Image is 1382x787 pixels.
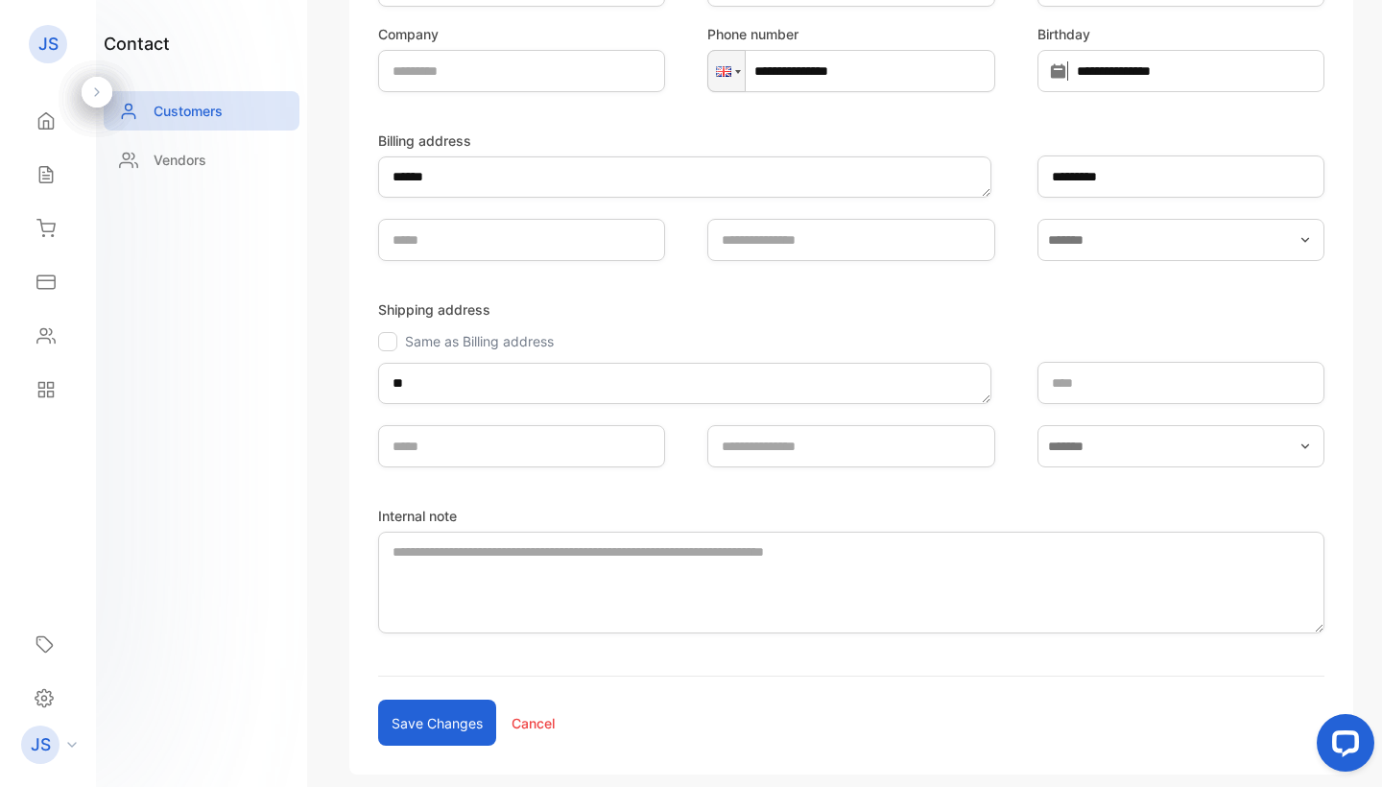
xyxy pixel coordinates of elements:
h1: contact [104,31,170,57]
p: Customers [154,101,223,121]
a: Vendors [104,140,299,179]
p: Cancel [512,713,555,733]
div: United Kingdom: + 44 [708,51,745,91]
label: Birthday [1037,24,1324,44]
label: Internal note [378,506,1324,526]
p: Shipping address [378,299,1324,320]
p: JS [31,732,51,757]
p: JS [38,32,59,57]
button: Save changes [378,700,496,746]
label: Same as Billing address [405,333,554,349]
iframe: LiveChat chat widget [1301,706,1382,787]
a: Customers [104,91,299,131]
label: Phone number [707,24,994,44]
p: Vendors [154,150,206,170]
label: Billing address [378,131,995,151]
label: Company [378,24,665,44]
